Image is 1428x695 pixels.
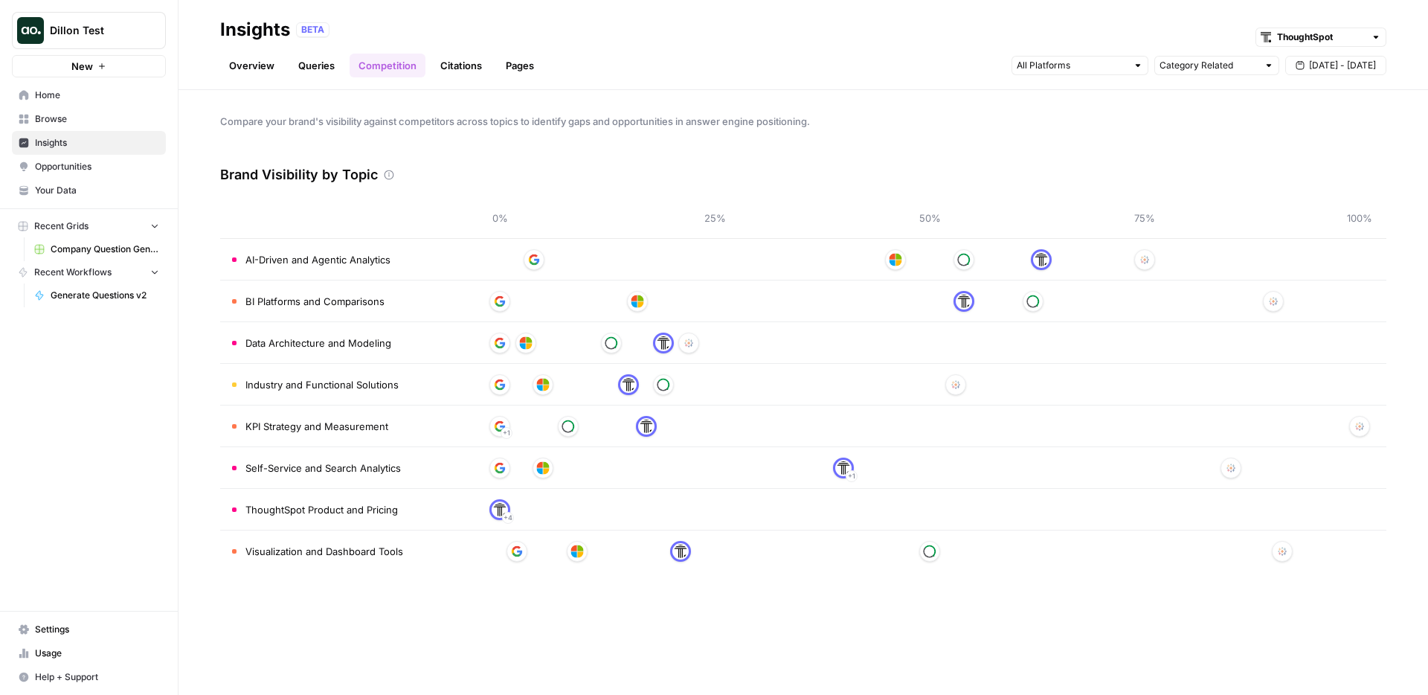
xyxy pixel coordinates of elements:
img: aln7fzklr3l99mnai0z5kuqxmnn3 [536,461,550,475]
span: BI Platforms and Comparisons [245,294,385,309]
span: Visualization and Dashboard Tools [245,544,403,559]
img: yl4xathz0bu0psn9qrewxmnjolkn [510,545,524,558]
span: Recent Grids [34,220,89,233]
img: kdf4ucm9w1dsh35th9k7a1vc8tb6 [1276,545,1289,558]
img: yl4xathz0bu0psn9qrewxmnjolkn [493,420,506,433]
span: + 1 [848,469,855,484]
img: yl4xathz0bu0psn9qrewxmnjolkn [493,295,506,308]
span: Generate Questions v2 [51,289,159,302]
span: + 1 [503,426,510,441]
span: Your Data [35,184,159,197]
a: Citations [431,54,491,77]
div: BETA [296,22,329,37]
span: Data Architecture and Modeling [245,336,391,350]
span: Browse [35,112,159,126]
img: aln7fzklr3l99mnai0z5kuqxmnn3 [570,545,584,558]
img: kdf4ucm9w1dsh35th9k7a1vc8tb6 [682,336,695,350]
button: Help + Support [12,665,166,689]
a: Competition [350,54,425,77]
span: 100% [1345,211,1374,225]
span: Insights [35,136,159,150]
img: yl4xathz0bu0psn9qrewxmnjolkn [493,336,506,350]
img: xsqu0h2hwbvu35u0l79dsjlrovy7 [657,378,670,391]
span: Company Question Generation [51,243,159,256]
div: Insights [220,18,290,42]
img: em6uifynyh9mio6ldxz8kkfnatao [674,545,687,558]
img: kdf4ucm9w1dsh35th9k7a1vc8tb6 [1138,253,1151,266]
span: Help + Support [35,670,159,684]
input: ThoughtSpot [1277,30,1365,45]
span: 0% [485,211,515,225]
img: em6uifynyh9mio6ldxz8kkfnatao [493,503,506,516]
img: kdf4ucm9w1dsh35th9k7a1vc8tb6 [1224,461,1238,475]
a: Queries [289,54,344,77]
a: Generate Questions v2 [28,284,166,307]
span: 25% [700,211,730,225]
img: yl4xathz0bu0psn9qrewxmnjolkn [493,378,506,391]
img: Dillon Test Logo [17,17,44,44]
img: kdf4ucm9w1dsh35th9k7a1vc8tb6 [949,378,962,391]
a: Insights [12,131,166,155]
span: Recent Workflows [34,266,112,279]
a: Home [12,83,166,107]
h3: Brand Visibility by Topic [220,164,378,185]
img: em6uifynyh9mio6ldxz8kkfnatao [957,295,971,308]
span: Opportunities [35,160,159,173]
span: [DATE] - [DATE] [1309,59,1376,72]
img: em6uifynyh9mio6ldxz8kkfnatao [1035,253,1048,266]
a: Your Data [12,179,166,202]
img: kdf4ucm9w1dsh35th9k7a1vc8tb6 [1267,295,1280,308]
span: ThoughtSpot Product and Pricing [245,502,398,517]
img: aln7fzklr3l99mnai0z5kuqxmnn3 [889,253,902,266]
img: yl4xathz0bu0psn9qrewxmnjolkn [493,461,506,475]
button: Workspace: Dillon Test [12,12,166,49]
img: kdf4ucm9w1dsh35th9k7a1vc8tb6 [1353,420,1366,433]
span: Self-Service and Search Analytics [245,461,401,475]
span: KPI Strategy and Measurement [245,419,388,434]
img: em6uifynyh9mio6ldxz8kkfnatao [622,378,635,391]
img: yl4xathz0bu0psn9qrewxmnjolkn [527,253,541,266]
a: Overview [220,54,283,77]
a: Opportunities [12,155,166,179]
input: Category Related [1160,58,1258,73]
img: em6uifynyh9mio6ldxz8kkfnatao [837,461,850,475]
img: aln7fzklr3l99mnai0z5kuqxmnn3 [631,295,644,308]
img: xsqu0h2hwbvu35u0l79dsjlrovy7 [1026,295,1040,308]
a: Browse [12,107,166,131]
button: New [12,55,166,77]
a: Pages [497,54,543,77]
img: aln7fzklr3l99mnai0z5kuqxmnn3 [519,336,533,350]
a: Usage [12,641,166,665]
span: Compare your brand's visibility against competitors across topics to identify gaps and opportunit... [220,114,1386,129]
img: aln7fzklr3l99mnai0z5kuqxmnn3 [536,378,550,391]
img: em6uifynyh9mio6ldxz8kkfnatao [657,336,670,350]
span: Industry and Functional Solutions [245,377,399,392]
img: xsqu0h2hwbvu35u0l79dsjlrovy7 [562,420,575,433]
span: 50% [915,211,945,225]
span: AI-Driven and Agentic Analytics [245,252,390,267]
span: New [71,59,93,74]
a: Settings [12,618,166,641]
button: Recent Grids [12,215,166,237]
img: xsqu0h2hwbvu35u0l79dsjlrovy7 [923,545,936,558]
img: xsqu0h2hwbvu35u0l79dsjlrovy7 [957,253,971,266]
button: Recent Workflows [12,261,166,284]
img: xsqu0h2hwbvu35u0l79dsjlrovy7 [605,336,618,350]
input: All Platforms [1017,58,1127,73]
img: em6uifynyh9mio6ldxz8kkfnatao [640,420,653,433]
span: Home [35,89,159,102]
span: Settings [35,623,159,636]
span: 75% [1130,211,1160,225]
button: [DATE] - [DATE] [1285,56,1386,75]
span: + 4 [504,510,512,525]
span: Usage [35,647,159,660]
span: Dillon Test [50,23,140,38]
a: Company Question Generation [28,237,166,261]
